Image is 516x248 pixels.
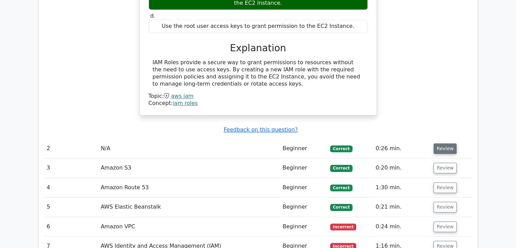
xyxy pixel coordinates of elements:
[373,139,431,158] td: 0:26 min.
[280,178,327,197] td: Beginner
[98,178,280,197] td: Amazon Route 53
[44,217,98,236] td: 6
[98,197,280,217] td: AWS Elastic Beanstalk
[149,20,368,33] div: Use the root user access keys to grant permission to the EC2 Instance.
[173,100,198,106] a: iam roles
[434,143,457,154] button: Review
[44,139,98,158] td: 2
[149,100,368,107] div: Concept:
[330,145,352,152] span: Correct
[153,59,364,87] div: IAM Roles provide a secure way to grant permissions to resources without the need to use access k...
[330,184,352,191] span: Correct
[98,217,280,236] td: Amazon VPC
[44,178,98,197] td: 4
[280,139,327,158] td: Beginner
[153,42,364,54] h3: Explanation
[373,158,431,178] td: 0:20 min.
[280,158,327,178] td: Beginner
[434,222,457,232] button: Review
[330,224,356,230] span: Incorrect
[44,158,98,178] td: 3
[98,158,280,178] td: Amazon S3
[280,217,327,236] td: Beginner
[330,204,352,211] span: Correct
[150,13,155,19] span: d.
[373,178,431,197] td: 1:30 min.
[373,197,431,217] td: 0:21 min.
[434,182,457,193] button: Review
[149,93,368,100] div: Topic:
[434,163,457,173] button: Review
[98,139,280,158] td: N/A
[373,217,431,236] td: 0:24 min.
[330,165,352,172] span: Correct
[171,93,193,99] a: aws iam
[434,202,457,212] button: Review
[44,197,98,217] td: 5
[224,126,298,133] a: Feedback on this question?
[280,197,327,217] td: Beginner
